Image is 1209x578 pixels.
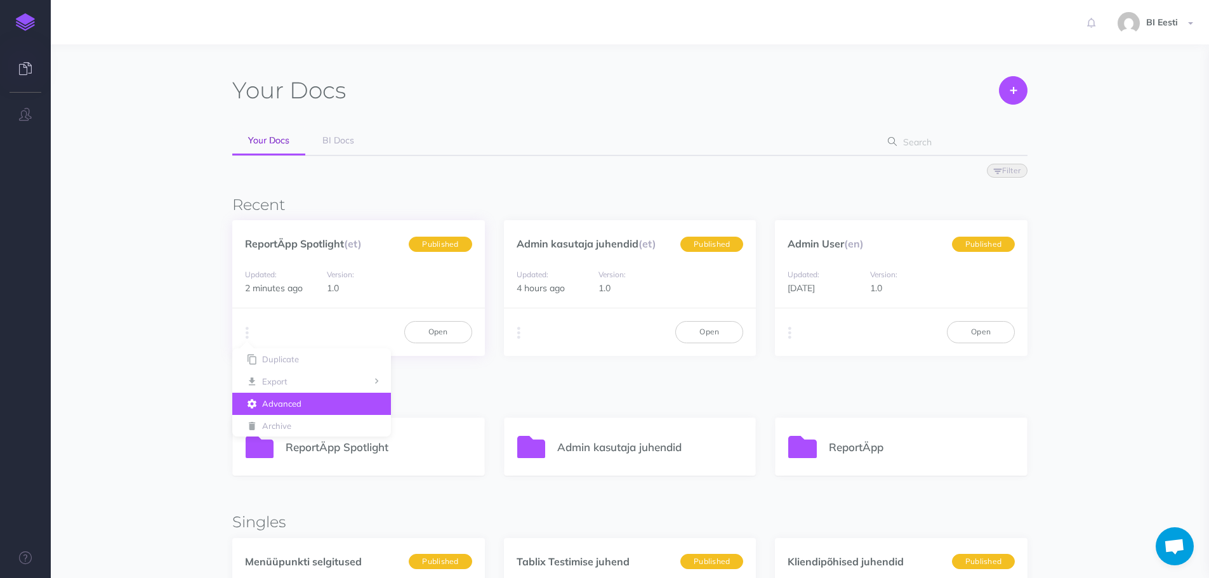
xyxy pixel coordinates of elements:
small: Updated: [788,270,819,279]
button: Advanced [232,393,391,415]
p: ReportÄpp Spotlight [286,438,472,456]
button: Archive [232,415,391,437]
img: icon-folder.svg [246,436,274,458]
img: icon-folder.svg [517,436,546,458]
span: 2 minutes ago [245,282,303,294]
span: 1.0 [598,282,611,294]
span: Your Docs [248,135,289,146]
span: (et) [638,237,656,250]
span: Your [232,76,284,104]
small: Updated: [245,270,277,279]
span: BI Eesti [1140,16,1184,28]
a: Menüüpunkti selgitused [245,555,362,568]
img: 9862dc5e82047a4d9ba6d08c04ce6da6.jpg [1118,12,1140,34]
a: Open [675,321,743,343]
i: More actions [517,324,520,342]
button: Export [232,371,391,393]
span: 1.0 [327,282,339,294]
p: Admin kasutaja juhendid [557,438,743,456]
small: Version: [598,270,626,279]
a: Open chat [1156,527,1194,565]
small: Version: [327,270,354,279]
button: Duplicate [232,348,391,371]
button: Filter [987,164,1027,178]
small: Version: [870,270,897,279]
span: (et) [344,237,362,250]
span: 4 hours ago [517,282,565,294]
a: Admin kasutaja juhendid(et) [517,237,656,250]
h3: Collections [232,394,1027,411]
a: Open [947,321,1015,343]
a: Kliendipõhised juhendid [788,555,904,568]
span: 1.0 [870,282,882,294]
a: Tablix Testimise juhend [517,555,630,568]
span: [DATE] [788,282,815,294]
img: icon-folder.svg [788,436,817,458]
p: ReportÄpp [829,438,1015,456]
h3: Singles [232,514,1027,530]
input: Search [899,131,1008,154]
i: More actions [246,324,249,342]
a: Your Docs [232,127,305,155]
h1: Docs [232,76,346,105]
a: ReportÄpp Spotlight(et) [245,237,362,250]
span: BI Docs [322,135,354,146]
h3: Recent [232,197,1027,213]
a: BI Docs [307,127,370,155]
span: (en) [844,237,864,250]
i: More actions [788,324,791,342]
a: Open [404,321,472,343]
img: logo-mark.svg [16,13,35,31]
a: Admin User(en) [788,237,864,250]
small: Updated: [517,270,548,279]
